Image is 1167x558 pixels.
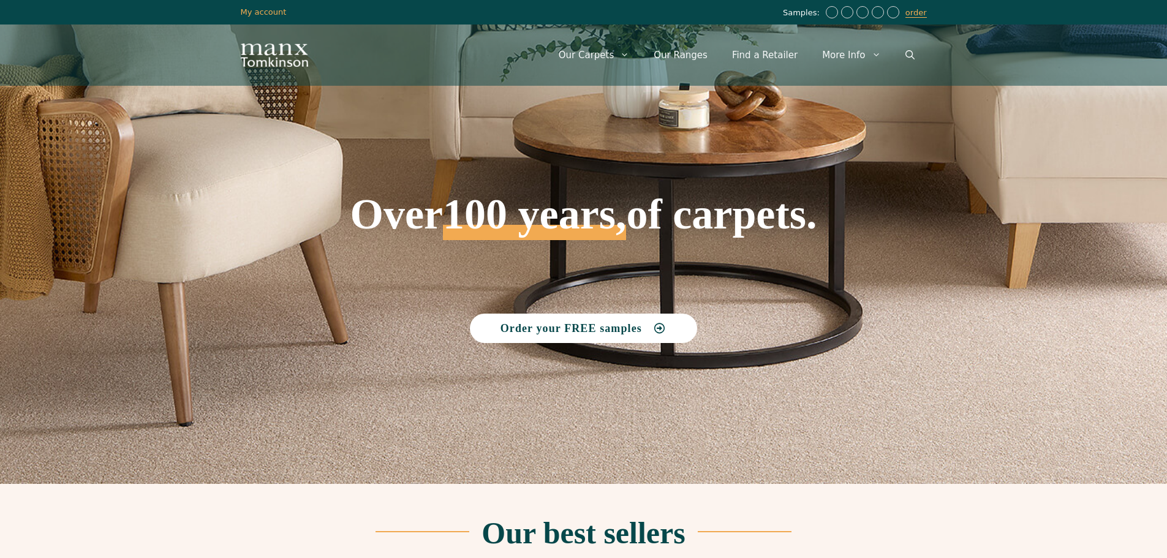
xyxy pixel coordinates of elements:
a: order [905,8,927,18]
a: Find a Retailer [720,37,810,74]
a: My account [241,7,287,17]
h1: Over of carpets. [241,104,927,240]
span: Samples: [783,8,823,18]
a: Our Carpets [546,37,642,74]
a: Open Search Bar [893,37,927,74]
a: More Info [810,37,893,74]
span: 100 years, [443,203,626,240]
span: Order your FREE samples [500,323,642,334]
img: Manx Tomkinson [241,43,308,67]
nav: Primary [546,37,927,74]
a: Order your FREE samples [470,314,698,343]
a: Our Ranges [641,37,720,74]
h2: Our best sellers [482,518,685,548]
